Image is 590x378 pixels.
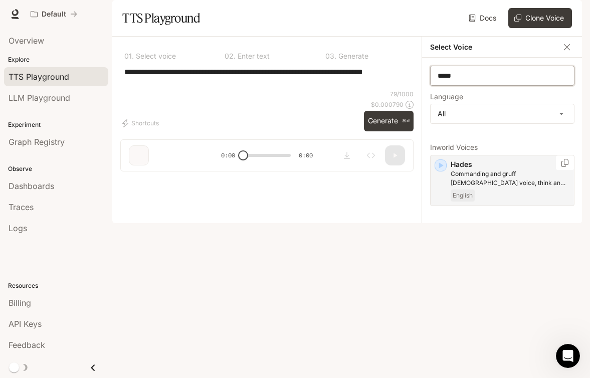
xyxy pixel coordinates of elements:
button: Copy Voice ID [560,159,570,167]
p: Select voice [134,53,176,60]
button: All workspaces [26,4,82,24]
p: $ 0.000790 [371,100,404,109]
p: 0 1 . [124,53,134,60]
p: Commanding and gruff male voice, think an omniscient narrator or castle guard [451,169,570,187]
div: All [431,104,574,123]
p: 0 2 . [225,53,236,60]
p: Generate [336,53,368,60]
span: English [451,190,475,202]
p: Inworld Voices [430,144,574,151]
h1: TTS Playground [122,8,200,28]
p: 79 / 1000 [390,90,414,98]
p: Hades [451,159,570,169]
iframe: Intercom live chat [556,344,580,368]
button: Generate⌘⏎ [364,111,414,131]
p: ⌘⏎ [402,118,410,124]
a: Docs [467,8,500,28]
p: Language [430,93,463,100]
p: Enter text [236,53,270,60]
p: 0 3 . [325,53,336,60]
button: Shortcuts [120,115,163,131]
p: Default [42,10,66,19]
button: Clone Voice [508,8,572,28]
